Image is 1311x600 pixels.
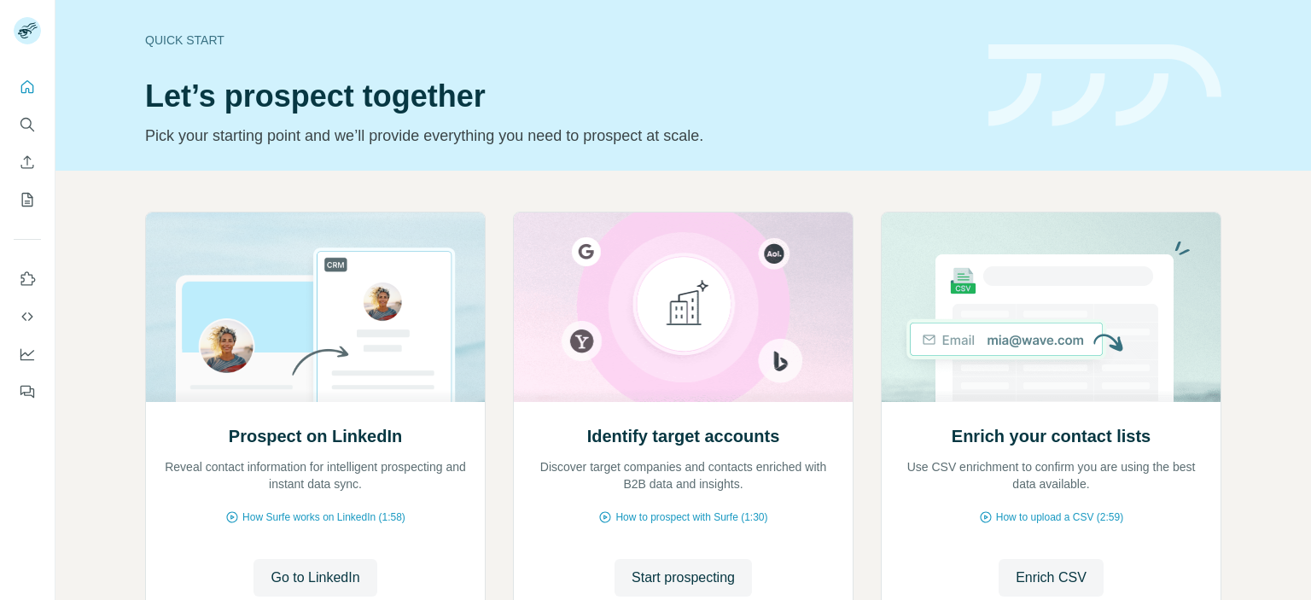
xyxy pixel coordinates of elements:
[899,458,1203,492] p: Use CSV enrichment to confirm you are using the best data available.
[229,424,402,448] h2: Prospect on LinkedIn
[14,72,41,102] button: Quick start
[996,510,1123,525] span: How to upload a CSV (2:59)
[14,301,41,332] button: Use Surfe API
[163,458,468,492] p: Reveal contact information for intelligent prospecting and instant data sync.
[587,424,780,448] h2: Identify target accounts
[14,184,41,215] button: My lists
[881,213,1221,402] img: Enrich your contact lists
[14,376,41,407] button: Feedback
[615,559,752,597] button: Start prospecting
[988,44,1221,127] img: banner
[242,510,405,525] span: How Surfe works on LinkedIn (1:58)
[271,568,359,588] span: Go to LinkedIn
[14,147,41,178] button: Enrich CSV
[999,559,1104,597] button: Enrich CSV
[952,424,1151,448] h2: Enrich your contact lists
[1016,568,1087,588] span: Enrich CSV
[14,109,41,140] button: Search
[14,339,41,370] button: Dashboard
[145,124,968,148] p: Pick your starting point and we’ll provide everything you need to prospect at scale.
[145,32,968,49] div: Quick start
[253,559,376,597] button: Go to LinkedIn
[145,79,968,114] h1: Let’s prospect together
[531,458,836,492] p: Discover target companies and contacts enriched with B2B data and insights.
[615,510,767,525] span: How to prospect with Surfe (1:30)
[632,568,735,588] span: Start prospecting
[513,213,854,402] img: Identify target accounts
[14,264,41,294] button: Use Surfe on LinkedIn
[145,213,486,402] img: Prospect on LinkedIn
